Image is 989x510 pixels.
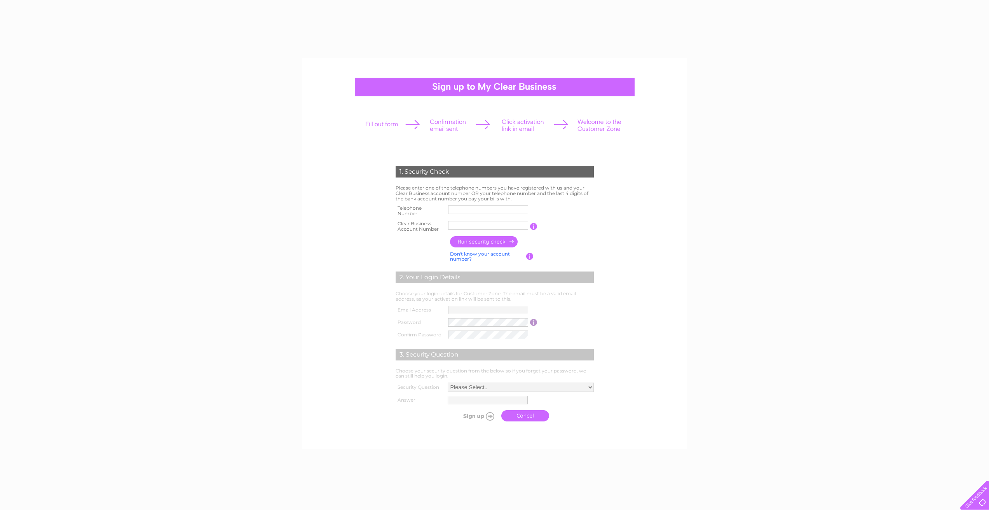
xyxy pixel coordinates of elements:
[394,304,447,316] th: Email Address
[394,329,447,341] th: Confirm Password
[394,381,446,394] th: Security Question
[526,253,534,260] input: Information
[394,394,446,406] th: Answer
[394,183,596,203] td: Please enter one of the telephone numbers you have registered with us and your Clear Business acc...
[396,272,594,283] div: 2. Your Login Details
[530,319,537,326] input: Information
[396,166,594,178] div: 1. Security Check
[450,411,497,421] input: Submit
[394,219,447,234] th: Clear Business Account Number
[530,223,537,230] input: Information
[394,366,596,381] td: Choose your security question from the below so if you forget your password, we can still help yo...
[394,203,447,219] th: Telephone Number
[394,289,596,304] td: Choose your login details for Customer Zone. The email must be a valid email address, as your act...
[394,316,447,329] th: Password
[450,251,510,262] a: Don't know your account number?
[501,410,549,421] a: Cancel
[396,349,594,360] div: 3. Security Question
